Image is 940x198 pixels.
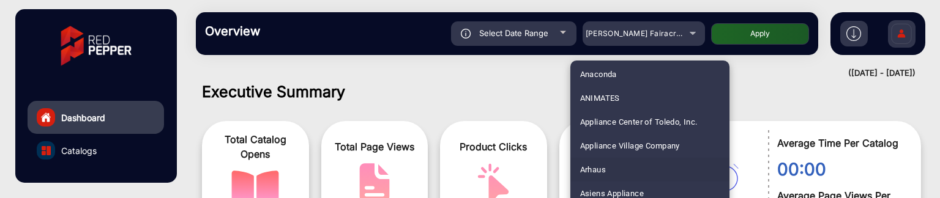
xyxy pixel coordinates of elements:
[580,86,620,110] span: ANIMATES
[580,110,698,134] span: Appliance Center of Toledo, Inc.
[580,134,680,158] span: Appliance Village Company
[580,158,606,182] span: Arhaus
[580,62,617,86] span: Anaconda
